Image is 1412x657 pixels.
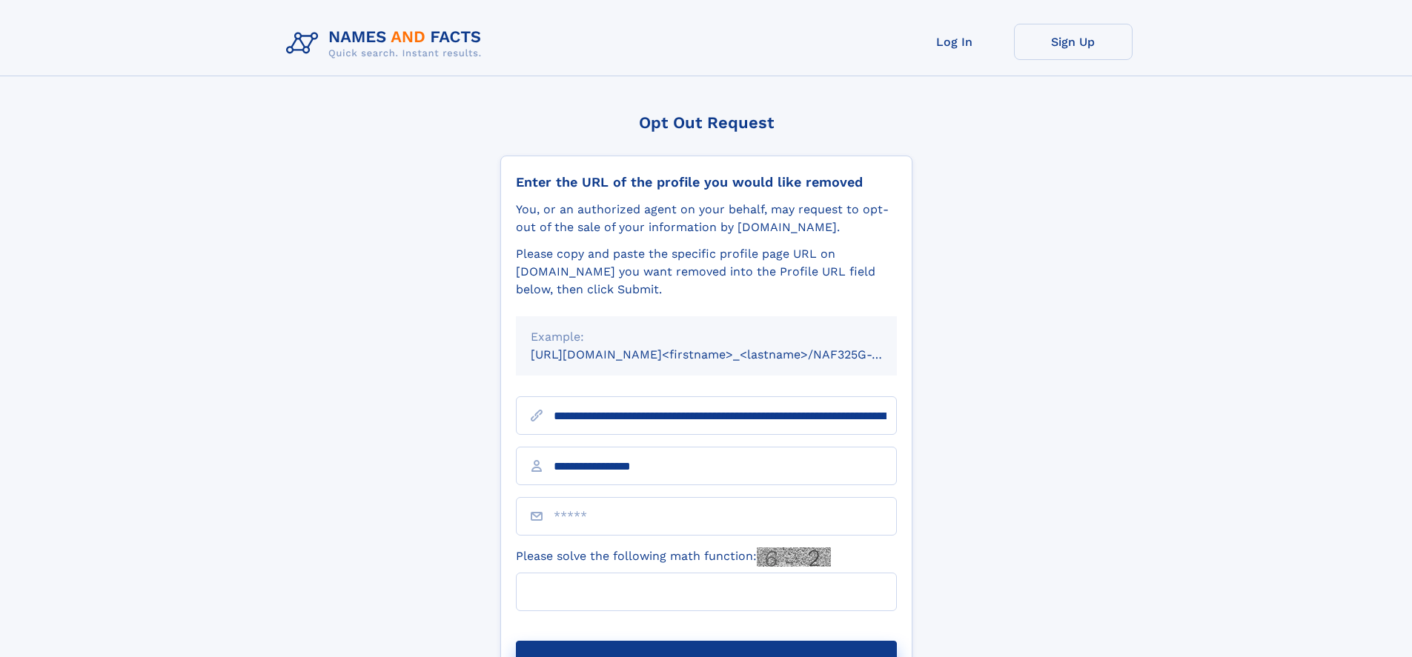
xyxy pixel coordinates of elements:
small: [URL][DOMAIN_NAME]<firstname>_<lastname>/NAF325G-xxxxxxxx [531,347,925,361]
div: Opt Out Request [500,113,912,132]
div: You, or an authorized agent on your behalf, may request to opt-out of the sale of your informatio... [516,201,897,236]
div: Example: [531,328,882,346]
label: Please solve the following math function: [516,547,831,567]
div: Enter the URL of the profile you would like removed [516,174,897,190]
a: Sign Up [1014,24,1133,60]
img: Logo Names and Facts [280,24,494,64]
div: Please copy and paste the specific profile page URL on [DOMAIN_NAME] you want removed into the Pr... [516,245,897,299]
a: Log In [895,24,1014,60]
